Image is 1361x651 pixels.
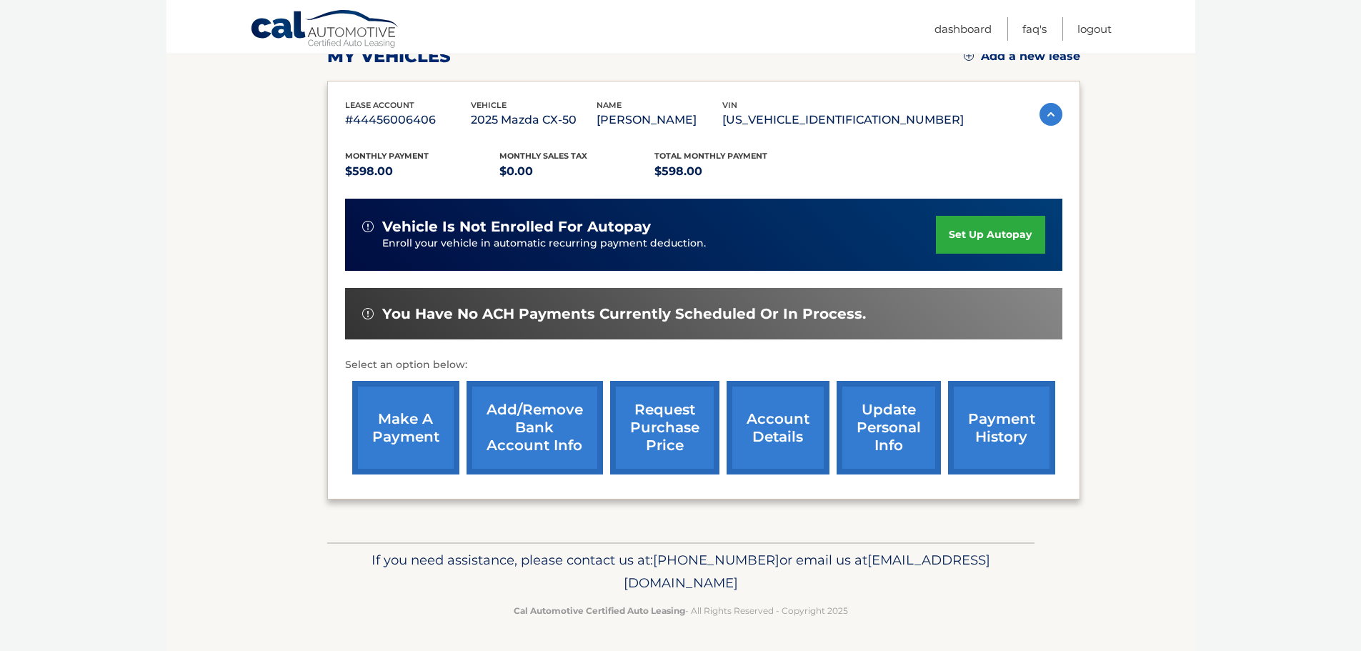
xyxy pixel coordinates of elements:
p: [US_VEHICLE_IDENTIFICATION_NUMBER] [722,110,964,130]
a: update personal info [837,381,941,474]
a: Add/Remove bank account info [467,381,603,474]
a: set up autopay [936,216,1045,254]
strong: Cal Automotive Certified Auto Leasing [514,605,685,616]
a: Cal Automotive [250,9,400,51]
p: $598.00 [345,161,500,182]
a: FAQ's [1022,17,1047,41]
span: lease account [345,100,414,110]
span: You have no ACH payments currently scheduled or in process. [382,305,866,323]
span: vehicle is not enrolled for autopay [382,218,651,236]
img: accordion-active.svg [1040,103,1062,126]
p: If you need assistance, please contact us at: or email us at [336,549,1025,595]
p: #44456006406 [345,110,471,130]
p: - All Rights Reserved - Copyright 2025 [336,603,1025,618]
p: 2025 Mazda CX-50 [471,110,597,130]
a: request purchase price [610,381,719,474]
span: vin [722,100,737,110]
img: alert-white.svg [362,308,374,319]
span: [EMAIL_ADDRESS][DOMAIN_NAME] [624,552,990,591]
p: Select an option below: [345,357,1062,374]
span: [PHONE_NUMBER] [653,552,779,568]
a: Logout [1077,17,1112,41]
p: $598.00 [654,161,809,182]
a: Add a new lease [964,49,1080,64]
p: $0.00 [499,161,654,182]
span: Monthly Payment [345,151,429,161]
p: Enroll your vehicle in automatic recurring payment deduction. [382,236,937,252]
img: alert-white.svg [362,221,374,232]
a: account details [727,381,829,474]
span: Total Monthly Payment [654,151,767,161]
span: vehicle [471,100,507,110]
p: [PERSON_NAME] [597,110,722,130]
a: payment history [948,381,1055,474]
h2: my vehicles [327,46,451,67]
span: Monthly sales Tax [499,151,587,161]
a: Dashboard [934,17,992,41]
a: make a payment [352,381,459,474]
span: name [597,100,622,110]
img: add.svg [964,51,974,61]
